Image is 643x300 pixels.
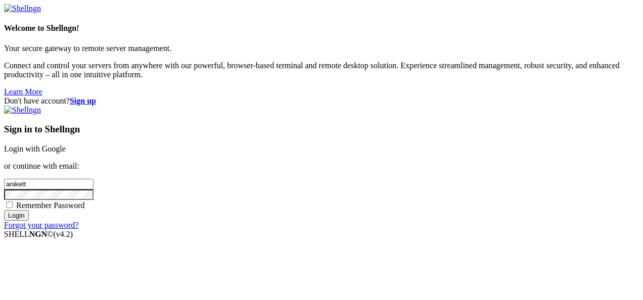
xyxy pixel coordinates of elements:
[4,221,78,229] a: Forgot your password?
[4,87,42,96] a: Learn More
[6,202,13,208] input: Remember Password
[4,124,639,135] h3: Sign in to Shellngn
[4,61,639,79] p: Connect and control your servers from anywhere with our powerful, browser-based terminal and remo...
[4,24,639,33] h4: Welcome to Shellngn!
[4,162,639,171] p: or continue with email:
[4,144,66,153] a: Login with Google
[4,106,41,115] img: Shellngn
[70,96,96,105] a: Sign up
[4,210,29,221] input: Login
[4,44,639,53] p: Your secure gateway to remote server management.
[4,179,94,189] input: Email address
[54,230,73,238] span: 4.2.0
[4,96,639,106] div: Don't have account?
[4,230,73,238] span: SHELL ©
[29,230,48,238] b: NGN
[16,201,85,210] span: Remember Password
[4,4,41,13] img: Shellngn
